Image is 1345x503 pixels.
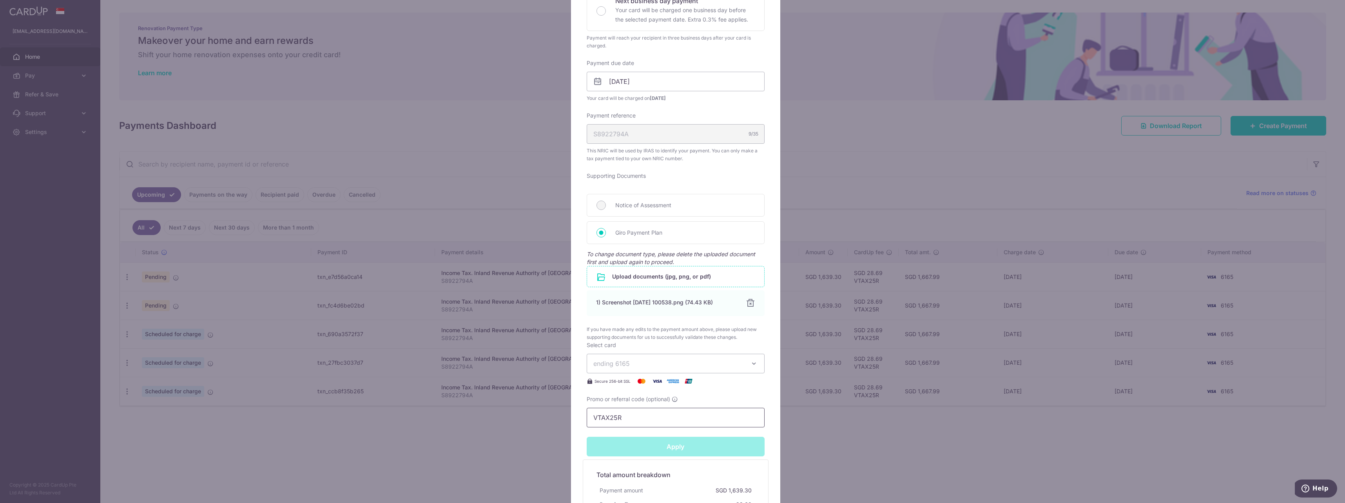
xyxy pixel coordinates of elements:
[749,130,758,138] div: 9/35
[587,72,765,91] input: DD / MM / YYYY
[587,341,616,349] label: Select card
[650,95,666,101] span: [DATE]
[712,483,755,498] div: SGD 1,639.30
[615,5,755,24] p: Your card will be charged one business day before the selected payment date. Extra 0.3% fee applies.
[587,34,765,50] div: Payment will reach your recipient in three business days after your card is charged.
[596,470,755,479] h5: Total amount breakdown
[587,326,765,341] span: If you have made any edits to the payment amount above, please upload new supporting documents fo...
[615,201,755,210] span: Notice of Assessment
[587,266,765,287] div: Upload documents (jpg, png, or pdf)
[615,228,755,237] span: Giro Payment Plan
[587,94,765,102] span: Your card will be charged on
[593,360,630,367] span: ending 6165
[634,376,649,386] img: Mastercard
[587,147,765,163] span: This NRIC will be used by IRAS to identify your payment. You can only make a tax payment tied to ...
[595,378,631,384] span: Secure 256-bit SSL
[587,354,765,373] button: ending 6165
[587,59,634,67] label: Payment due date
[587,395,670,403] span: Promo or referral code (optional)
[1295,479,1337,499] iframe: Opens a widget where you can find more information
[596,483,646,498] div: Payment amount
[665,376,681,386] img: American Express
[587,172,646,180] label: Supporting Documents
[681,376,696,386] img: UnionPay
[596,299,736,306] div: 1) Screenshot [DATE] 100538.png (74.43 KB)
[587,251,755,265] span: To change document type, please delete the uploaded document first and upload again to proceed.
[649,376,665,386] img: Visa
[587,112,636,119] label: Payment reference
